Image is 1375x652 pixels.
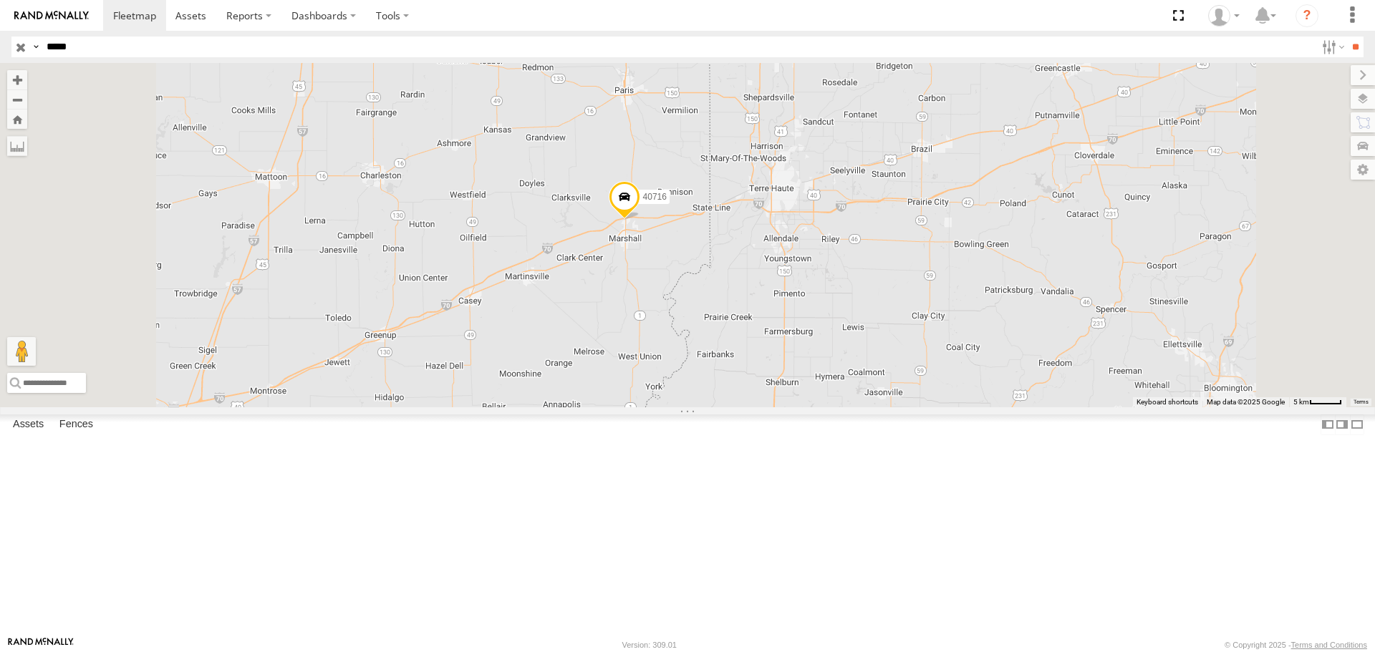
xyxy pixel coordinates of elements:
button: Keyboard shortcuts [1137,397,1198,407]
button: Zoom out [7,89,27,110]
label: Map Settings [1351,160,1375,180]
button: Zoom Home [7,110,27,129]
span: 5 km [1293,398,1309,406]
img: rand-logo.svg [14,11,89,21]
a: Terms and Conditions [1291,641,1367,649]
button: Drag Pegman onto the map to open Street View [7,337,36,366]
a: Terms (opens in new tab) [1354,399,1369,404]
button: Zoom in [7,70,27,89]
button: Map Scale: 5 km per 42 pixels [1289,397,1346,407]
div: Caseta Laredo TX [1203,5,1245,26]
div: © Copyright 2025 - [1225,641,1367,649]
label: Assets [6,415,51,435]
div: Version: 309.01 [622,641,677,649]
i: ? [1296,4,1318,27]
span: 40716 [643,192,667,202]
label: Search Query [30,37,42,57]
label: Search Filter Options [1316,37,1347,57]
label: Hide Summary Table [1350,414,1364,435]
label: Dock Summary Table to the Left [1321,414,1335,435]
a: Visit our Website [8,638,74,652]
span: Map data ©2025 Google [1207,398,1285,406]
label: Measure [7,136,27,156]
label: Dock Summary Table to the Right [1335,414,1349,435]
label: Fences [52,415,100,435]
